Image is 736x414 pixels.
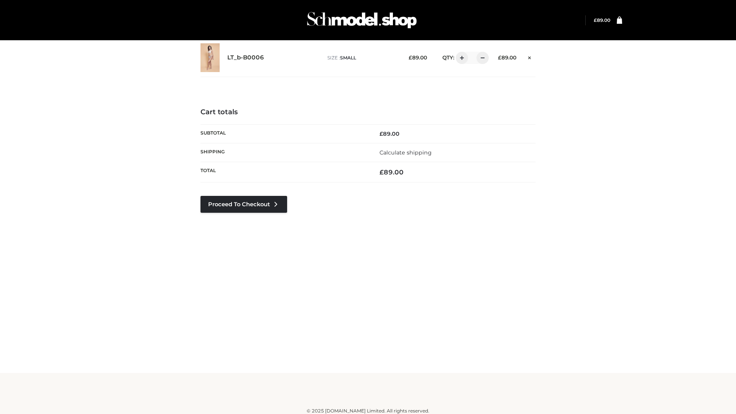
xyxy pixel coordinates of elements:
bdi: 89.00 [409,54,427,61]
span: £ [379,168,384,176]
span: £ [409,54,412,61]
th: Shipping [200,143,368,162]
bdi: 89.00 [379,130,399,137]
a: Proceed to Checkout [200,196,287,213]
p: size : [327,54,397,61]
th: Subtotal [200,124,368,143]
a: Remove this item [524,52,536,62]
a: £89.00 [594,17,610,23]
span: £ [594,17,597,23]
bdi: 89.00 [498,54,516,61]
span: £ [379,130,383,137]
a: LT_b-B0006 [227,54,264,61]
h4: Cart totals [200,108,536,117]
bdi: 89.00 [594,17,610,23]
span: SMALL [340,55,356,61]
a: Calculate shipping [379,149,432,156]
bdi: 89.00 [379,168,404,176]
th: Total [200,162,368,182]
img: Schmodel Admin 964 [304,5,419,35]
div: QTY: [435,52,486,64]
span: £ [498,54,501,61]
